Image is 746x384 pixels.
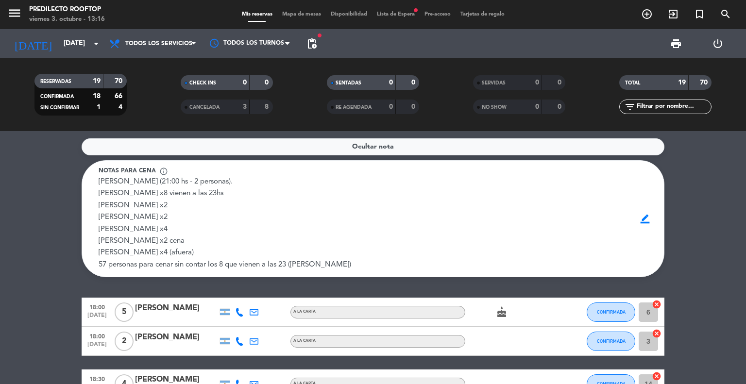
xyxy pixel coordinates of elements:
[7,6,22,24] button: menu
[636,210,655,228] span: border_color
[40,105,79,110] span: SIN CONFIRMAR
[372,12,420,17] span: Lista de Espera
[40,94,74,99] span: CONFIRMADA
[597,338,626,344] span: CONFIRMADA
[670,38,682,50] span: print
[115,332,134,351] span: 2
[99,178,351,268] span: [PERSON_NAME] (21:00 hs - 2 personas). [PERSON_NAME] x8 vienen a las 23hs [PERSON_NAME] x2 [PERSO...
[326,12,372,17] span: Disponibilidad
[29,5,105,15] div: Predilecto Rooftop
[29,15,105,24] div: viernes 3. octubre - 13:16
[597,309,626,315] span: CONFIRMADA
[97,104,101,111] strong: 1
[317,33,322,38] span: fiber_manual_record
[7,33,59,54] i: [DATE]
[85,330,109,341] span: 18:00
[482,81,506,85] span: SERVIDAS
[652,300,661,309] i: cancel
[159,167,168,176] span: info_outline
[420,12,456,17] span: Pre-acceso
[587,332,635,351] button: CONFIRMADA
[189,105,220,110] span: CANCELADA
[352,141,394,152] span: Ocultar nota
[558,79,563,86] strong: 0
[85,301,109,312] span: 18:00
[306,38,318,50] span: pending_actions
[115,78,124,84] strong: 70
[667,8,679,20] i: exit_to_app
[336,105,372,110] span: RE AGENDADA
[135,331,218,344] div: [PERSON_NAME]
[625,81,640,85] span: TOTAL
[125,40,192,47] span: Todos los servicios
[652,329,661,338] i: cancel
[189,81,216,85] span: CHECK INS
[389,103,393,110] strong: 0
[587,302,635,322] button: CONFIRMADA
[237,12,277,17] span: Mis reservas
[293,310,316,314] span: A LA CARTA
[652,371,661,381] i: cancel
[40,79,71,84] span: RESERVADAS
[558,103,563,110] strong: 0
[115,302,134,322] span: 5
[413,7,419,13] span: fiber_manual_record
[277,12,326,17] span: Mapa de mesas
[720,8,731,20] i: search
[265,103,271,110] strong: 8
[85,312,109,323] span: [DATE]
[7,6,22,20] i: menu
[336,81,361,85] span: SENTADAS
[90,38,102,50] i: arrow_drop_down
[243,79,247,86] strong: 0
[135,302,218,315] div: [PERSON_NAME]
[119,104,124,111] strong: 4
[482,105,507,110] span: NO SHOW
[641,8,653,20] i: add_circle_outline
[700,79,710,86] strong: 70
[265,79,271,86] strong: 0
[496,306,508,318] i: cake
[99,167,156,176] span: Notas para cena
[293,339,316,343] span: A LA CARTA
[697,29,739,58] div: LOG OUT
[678,79,686,86] strong: 19
[389,79,393,86] strong: 0
[712,38,724,50] i: power_settings_new
[115,93,124,100] strong: 66
[85,373,109,384] span: 18:30
[456,12,509,17] span: Tarjetas de regalo
[694,8,705,20] i: turned_in_not
[85,341,109,352] span: [DATE]
[624,101,636,113] i: filter_list
[93,78,101,84] strong: 19
[535,79,539,86] strong: 0
[411,103,417,110] strong: 0
[636,101,711,112] input: Filtrar por nombre...
[93,93,101,100] strong: 18
[535,103,539,110] strong: 0
[411,79,417,86] strong: 0
[243,103,247,110] strong: 3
